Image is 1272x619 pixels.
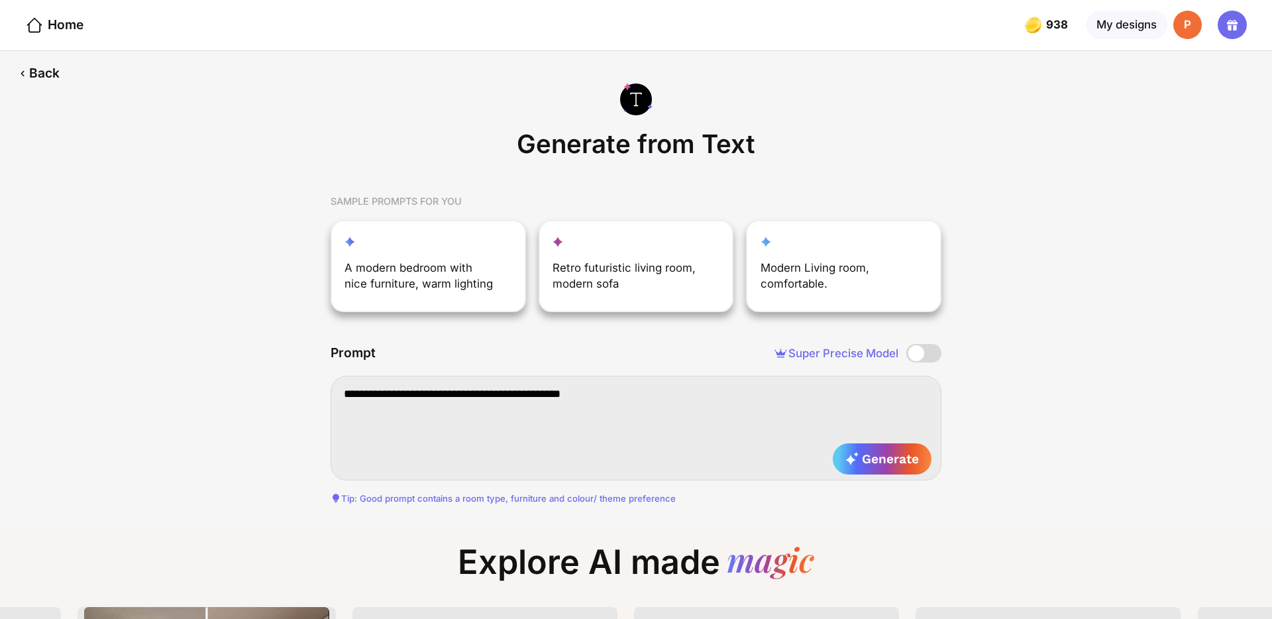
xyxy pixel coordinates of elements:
div: P [1173,11,1202,39]
div: SAMPLE PROMPTS FOR YOU [331,182,941,221]
img: generate-from-text-icon.svg [620,83,653,115]
span: Generate [845,451,919,467]
span: 938 [1046,19,1071,31]
div: Explore AI made [445,542,827,594]
img: reimagine-star-icon.svg [344,237,355,247]
div: Retro futuristic living room, modern sofa [553,260,703,298]
div: My designs [1086,11,1167,39]
div: Modern Living room, comfortable. [761,260,911,298]
div: A modern bedroom with nice furniture, warm lighting [344,260,495,298]
div: Generate from Text [510,125,761,169]
div: Tip: Good prompt contains a room type, furniture and colour/ theme preference [331,493,941,504]
img: customization-star-icon.svg [761,237,771,247]
div: Prompt [331,346,376,361]
div: magic [727,542,814,582]
div: Super Precise Model [774,347,899,360]
img: fill-up-your-space-star-icon.svg [553,237,563,247]
div: Home [25,16,83,35]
